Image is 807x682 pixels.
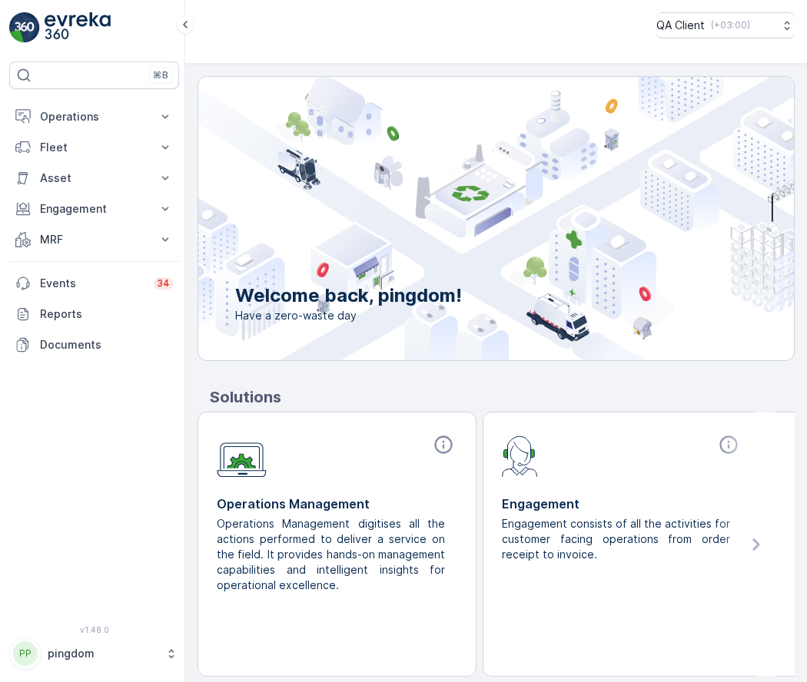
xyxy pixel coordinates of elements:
[656,12,795,38] button: QA Client(+03:00)
[48,646,158,661] p: pingdom
[502,516,730,562] p: Engagement consists of all the activities for customer facing operations from order receipt to in...
[40,109,148,124] p: Operations
[40,170,148,186] p: Asset
[9,163,179,194] button: Asset
[235,308,462,323] span: Have a zero-waste day
[9,299,179,329] a: Reports
[40,306,173,322] p: Reports
[40,140,148,155] p: Fleet
[40,337,173,353] p: Documents
[217,434,267,478] img: module-icon
[502,495,742,513] p: Engagement
[217,495,457,513] p: Operations Management
[40,232,148,247] p: MRF
[9,132,179,163] button: Fleet
[217,516,445,593] p: Operations Management digitises all the actions performed to deliver a service on the field. It p...
[235,283,462,308] p: Welcome back, pingdom!
[711,19,750,31] p: ( +03:00 )
[157,277,170,290] p: 34
[45,12,111,43] img: logo_light-DOdMpM7g.png
[210,386,795,409] p: Solutions
[9,224,179,255] button: MRF
[9,268,179,299] a: Events34
[656,18,705,33] p: QA Client
[9,329,179,360] a: Documents
[129,77,794,360] img: city illustration
[153,69,168,81] p: ⌘B
[9,101,179,132] button: Operations
[502,434,538,477] img: module-icon
[9,625,179,634] span: v 1.48.0
[9,12,40,43] img: logo
[40,201,148,217] p: Engagement
[9,194,179,224] button: Engagement
[9,637,179,670] button: PPpingdom
[13,641,38,666] div: PP
[40,276,144,291] p: Events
